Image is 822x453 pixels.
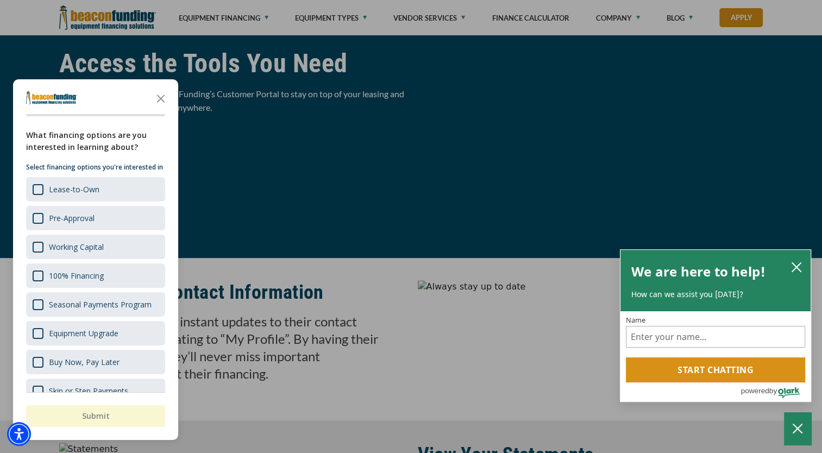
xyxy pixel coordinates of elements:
div: Working Capital [49,242,104,252]
div: Seasonal Payments Program [49,299,152,310]
button: Start chatting [626,357,805,382]
div: Equipment Upgrade [26,321,165,345]
p: How can we assist you [DATE]? [631,289,800,300]
button: Submit [26,405,165,427]
button: Close the survey [150,87,172,109]
button: close chatbox [788,259,805,274]
button: Close Chatbox [784,412,811,445]
div: Buy Now, Pay Later [49,357,120,367]
div: What financing options are you interested in learning about? [26,129,165,153]
div: Lease-to-Own [49,184,99,194]
div: 100% Financing [49,270,104,281]
div: Pre-Approval [26,206,165,230]
div: Equipment Upgrade [49,328,118,338]
img: Company logo [26,91,77,104]
div: Skip or Step Payments [49,386,128,396]
div: Working Capital [26,235,165,259]
div: Lease-to-Own [26,177,165,202]
a: Powered by Olark [741,383,811,401]
span: powered [741,384,769,398]
div: Accessibility Menu [7,422,31,446]
div: olark chatbox [620,249,811,402]
div: Survey [13,79,178,440]
p: Select financing options you're interested in [26,162,165,173]
div: Pre-Approval [49,213,95,223]
div: Seasonal Payments Program [26,292,165,317]
input: Name [626,326,805,348]
span: by [769,384,777,398]
label: Name [626,317,805,324]
div: Buy Now, Pay Later [26,350,165,374]
div: Skip or Step Payments [26,379,165,403]
h2: We are here to help! [631,261,765,282]
div: 100% Financing [26,263,165,288]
